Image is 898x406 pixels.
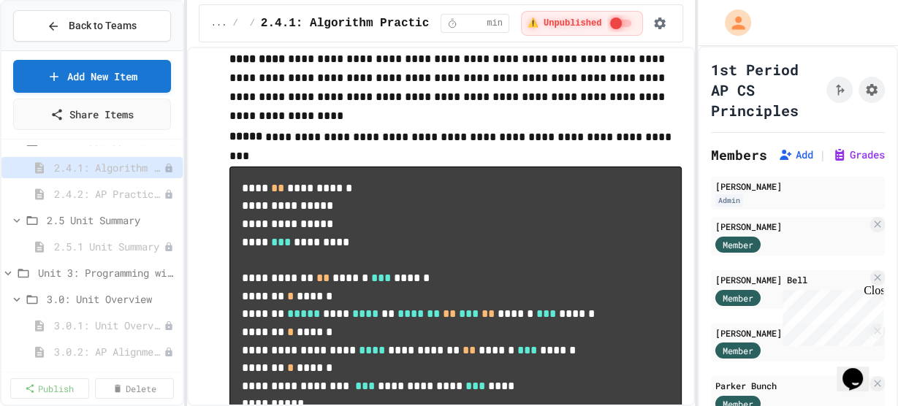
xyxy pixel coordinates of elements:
iframe: chat widget [837,348,883,391]
div: Unpublished [164,163,174,173]
a: Delete [95,378,174,399]
iframe: chat widget [777,284,883,346]
span: Back to Teams [69,18,137,34]
span: Member [723,344,753,357]
span: 3.0: Unit Overview [47,291,177,307]
div: Unpublished [164,242,174,252]
span: / [250,18,255,29]
div: [PERSON_NAME] [715,220,867,233]
button: Grades [832,148,885,162]
span: 3.0.1: Unit Overview [54,318,164,333]
span: min [487,18,503,29]
h2: Members [711,145,767,165]
h1: 1st Period AP CS Principles [711,59,821,120]
a: Share Items [13,99,171,130]
span: 2.4.2: AP Practice Questions [54,186,164,202]
button: Back to Teams [13,10,171,42]
div: ⚠️ Students cannot see this content! Click the toggle to publish it and make it visible to your c... [520,11,644,37]
span: 3.0.2: AP Alignment [54,344,164,359]
button: Click to see fork details [826,77,853,103]
span: ⚠️ Unpublished [526,18,601,29]
span: ... [211,18,227,29]
div: Chat with us now!Close [6,6,101,93]
a: Add New Item [13,60,171,93]
span: 2.5 Unit Summary [47,212,177,228]
a: Publish [10,378,89,399]
div: Unpublished [164,189,174,199]
div: [PERSON_NAME] [715,326,867,340]
span: | [819,146,826,164]
div: [PERSON_NAME] [715,180,880,193]
button: Assignment Settings [859,77,885,103]
div: Unpublished [164,321,174,331]
span: Member [723,238,753,251]
span: Member [723,291,753,304]
span: / [232,18,237,29]
button: Add [778,148,813,162]
div: My Account [709,6,755,39]
div: Admin [715,194,743,207]
div: Unpublished [164,347,174,357]
span: Unit 3: Programming with Python [38,265,177,280]
div: [PERSON_NAME] Bell [715,273,867,286]
span: 2.5.1 Unit Summary [54,239,164,254]
span: 2.4.1: Algorithm Practice Exercises [261,15,506,32]
div: Parker Bunch [715,379,867,392]
span: 2.4.1: Algorithm Practice Exercises [54,160,164,175]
